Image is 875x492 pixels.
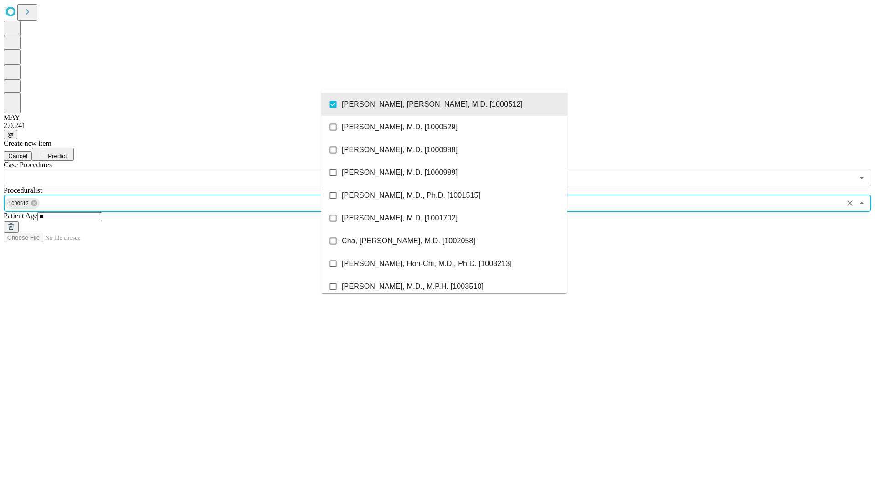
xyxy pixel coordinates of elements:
[4,130,17,139] button: @
[342,144,458,155] span: [PERSON_NAME], M.D. [1000988]
[48,153,67,159] span: Predict
[844,197,856,210] button: Clear
[342,258,512,269] span: [PERSON_NAME], Hon-Chi, M.D., Ph.D. [1003213]
[4,122,871,130] div: 2.0.241
[342,236,475,246] span: Cha, [PERSON_NAME], M.D. [1002058]
[855,197,868,210] button: Close
[4,186,42,194] span: Proceduralist
[855,171,868,184] button: Open
[4,161,52,169] span: Scheduled Procedure
[342,213,458,224] span: [PERSON_NAME], M.D. [1001702]
[4,212,37,220] span: Patient Age
[342,167,458,178] span: [PERSON_NAME], M.D. [1000989]
[8,153,27,159] span: Cancel
[5,198,32,209] span: 1000512
[342,190,480,201] span: [PERSON_NAME], M.D., Ph.D. [1001515]
[7,131,14,138] span: @
[342,99,523,110] span: [PERSON_NAME], [PERSON_NAME], M.D. [1000512]
[4,139,51,147] span: Create new item
[342,122,458,133] span: [PERSON_NAME], M.D. [1000529]
[342,281,484,292] span: [PERSON_NAME], M.D., M.P.H. [1003510]
[4,151,32,161] button: Cancel
[4,113,871,122] div: MAY
[32,148,74,161] button: Predict
[5,198,40,209] div: 1000512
